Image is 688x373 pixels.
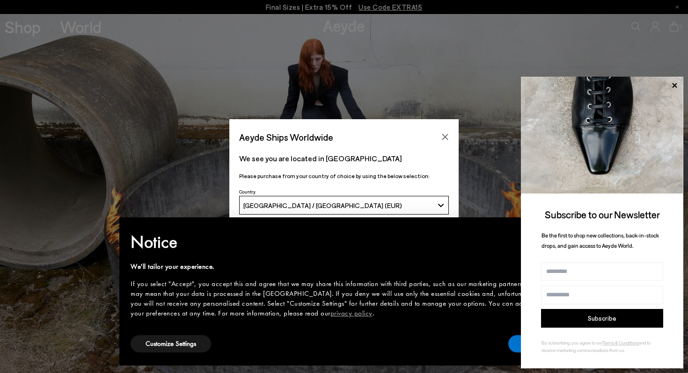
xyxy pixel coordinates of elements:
[438,130,452,144] button: Close
[542,232,659,249] span: Be the first to shop new collections, back-in-stock drops, and gain access to Aeyde World.
[243,201,402,209] span: [GEOGRAPHIC_DATA] / [GEOGRAPHIC_DATA] (EUR)
[508,335,557,352] button: Accept
[545,208,660,220] span: Subscribe to our Newsletter
[239,172,449,180] p: Please purchase from your country of choice by using the below selection:
[239,189,256,194] span: Country
[131,262,542,272] div: We'll tailor your experience.
[239,129,333,145] span: Aeyde Ships Worldwide
[239,153,449,164] p: We see you are located in [GEOGRAPHIC_DATA]
[542,340,602,345] span: By subscribing, you agree to our
[602,340,639,345] a: Terms & Conditions
[541,309,663,328] button: Subscribe
[131,230,542,254] h2: Notice
[521,77,683,194] img: ca3f721fb6ff708a270709c41d776025.jpg
[330,308,373,318] a: privacy policy
[131,279,542,318] div: If you select "Accept", you accept this and agree that we may share this information with third p...
[131,335,211,352] button: Customize Settings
